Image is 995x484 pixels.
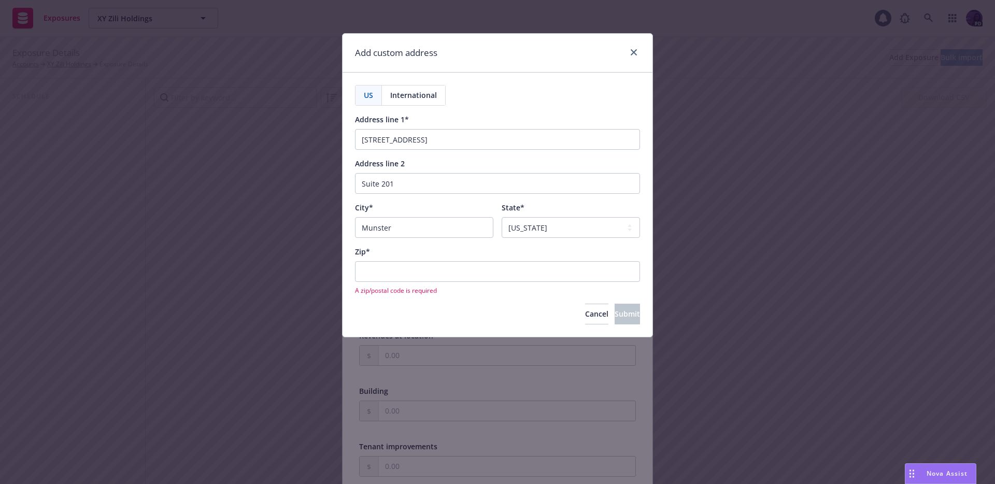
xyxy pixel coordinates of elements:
span: Address line 2 [355,159,405,168]
span: City* [355,203,373,212]
div: Drag to move [905,464,918,483]
a: close [628,46,640,59]
span: Address line 1* [355,115,409,124]
span: A zip/postal code is required [355,286,640,295]
span: State* [502,203,524,212]
button: Cancel [585,304,608,324]
button: Nova Assist [905,463,976,484]
span: US [364,90,373,101]
span: International [390,90,437,101]
span: Submit [615,309,640,319]
h1: Add custom address [355,46,437,60]
span: Cancel [585,309,608,319]
button: Submit [615,304,640,324]
span: Nova Assist [927,469,968,478]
